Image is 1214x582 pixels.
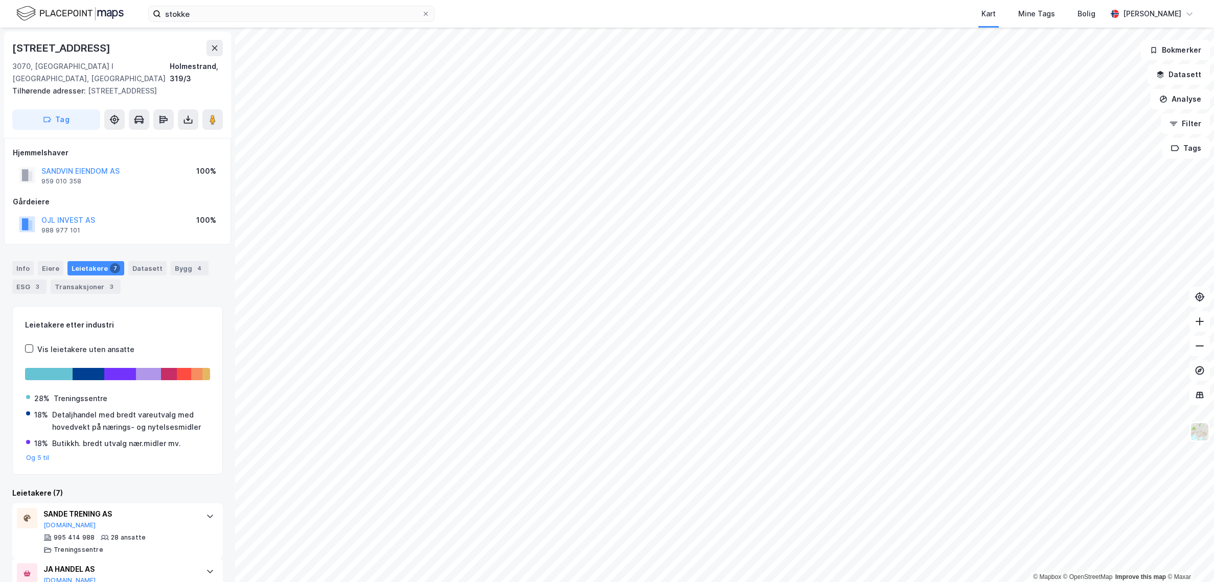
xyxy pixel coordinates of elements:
div: 3 [106,282,117,292]
div: 100% [196,214,216,226]
button: Filter [1161,113,1210,134]
div: Hjemmelshaver [13,147,222,159]
div: Vis leietakere uten ansatte [37,343,134,356]
div: 100% [196,165,216,177]
div: 988 977 101 [41,226,80,235]
div: Eiere [38,261,63,275]
div: Bolig [1078,8,1095,20]
div: [PERSON_NAME] [1123,8,1181,20]
div: Info [12,261,34,275]
div: 18% [34,437,48,450]
div: 995 414 988 [54,533,95,542]
img: Z [1190,422,1209,441]
div: Kart [981,8,996,20]
div: Transaksjoner [51,280,121,294]
div: Datasett [128,261,167,275]
div: Gårdeiere [13,196,222,208]
div: JA HANDEL AS [43,563,196,575]
div: 18% [34,409,48,421]
div: 28 ansatte [111,533,146,542]
button: Analyse [1151,89,1210,109]
a: Improve this map [1115,573,1166,580]
button: Datasett [1148,64,1210,85]
iframe: Chat Widget [1163,533,1214,582]
span: Tilhørende adresser: [12,86,88,95]
div: Leietakere etter industri [25,319,210,331]
a: OpenStreetMap [1063,573,1113,580]
div: ESG [12,280,47,294]
div: [STREET_ADDRESS] [12,85,215,97]
button: Tag [12,109,100,130]
div: SANDE TRENING AS [43,508,196,520]
div: Holmestrand, 319/3 [170,60,223,85]
button: Bokmerker [1141,40,1210,60]
button: [DOMAIN_NAME] [43,521,96,529]
img: logo.f888ab2527a4732fd821a326f86c7f29.svg [16,5,124,22]
div: Butikkh. bredt utvalg nær.midler mv. [52,437,181,450]
div: Treningssentre [54,546,103,554]
div: Bygg [171,261,209,275]
div: 7 [110,263,120,273]
div: 4 [194,263,204,273]
div: 959 010 358 [41,177,81,185]
div: 3070, [GEOGRAPHIC_DATA] I [GEOGRAPHIC_DATA], [GEOGRAPHIC_DATA] [12,60,170,85]
button: Og 5 til [26,454,50,462]
div: 3 [32,282,42,292]
input: Søk på adresse, matrikkel, gårdeiere, leietakere eller personer [161,6,422,21]
button: Tags [1162,138,1210,158]
a: Mapbox [1033,573,1061,580]
div: Detaljhandel med bredt vareutvalg med hovedvekt på nærings- og nytelsesmidler [52,409,209,433]
div: Mine Tags [1018,8,1055,20]
div: Treningssentre [54,392,107,405]
div: Leietakere (7) [12,487,223,499]
div: [STREET_ADDRESS] [12,40,112,56]
div: 28% [34,392,50,405]
div: Leietakere [67,261,124,275]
